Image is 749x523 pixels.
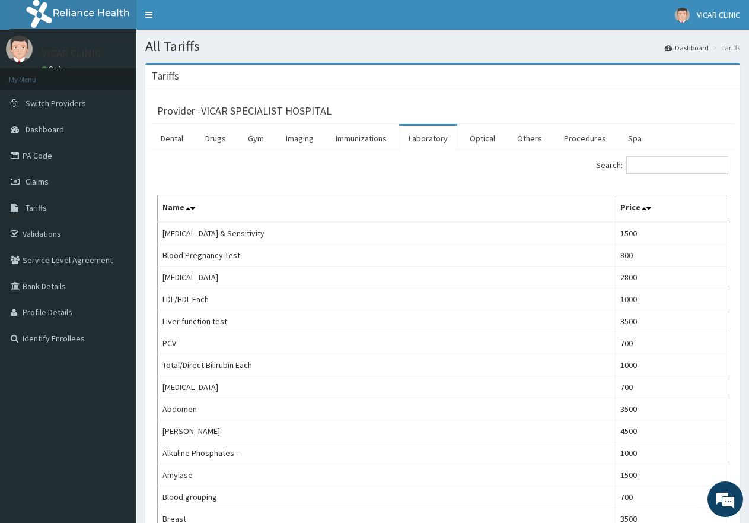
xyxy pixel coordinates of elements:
[276,126,323,151] a: Imaging
[697,9,740,20] span: VICAR CLINIC
[158,332,616,354] td: PCV
[615,222,728,245] td: 1500
[158,464,616,486] td: Amylase
[158,222,616,245] td: [MEDICAL_DATA] & Sensitivity
[158,420,616,442] td: [PERSON_NAME]
[615,442,728,464] td: 1000
[151,71,179,81] h3: Tariffs
[460,126,505,151] a: Optical
[615,398,728,420] td: 3500
[615,486,728,508] td: 700
[158,442,616,464] td: Alkaline Phosphates -
[508,126,552,151] a: Others
[26,98,86,109] span: Switch Providers
[158,289,616,310] td: LDL/HDL Each
[158,376,616,398] td: [MEDICAL_DATA]
[42,65,70,73] a: Online
[626,156,728,174] input: Search:
[615,245,728,267] td: 800
[710,43,740,53] li: Tariffs
[554,126,616,151] a: Procedures
[615,376,728,398] td: 700
[615,464,728,486] td: 1500
[665,43,709,53] a: Dashboard
[6,36,33,62] img: User Image
[157,106,332,116] h3: Provider - VICAR SPECIALIST HOSPITAL
[158,245,616,267] td: Blood Pregnancy Test
[196,126,235,151] a: Drugs
[158,195,616,223] th: Name
[158,354,616,376] td: Total/Direct Bilirubin Each
[619,126,651,151] a: Spa
[326,126,396,151] a: Immunizations
[42,48,101,59] p: VICAR CLINIC
[615,310,728,332] td: 3500
[615,195,728,223] th: Price
[615,354,728,376] td: 1000
[596,156,728,174] label: Search:
[151,126,193,151] a: Dental
[26,124,64,135] span: Dashboard
[158,398,616,420] td: Abdomen
[615,332,728,354] td: 700
[158,310,616,332] td: Liver function test
[615,420,728,442] td: 4500
[26,176,49,187] span: Claims
[615,267,728,289] td: 2800
[238,126,273,151] a: Gym
[399,126,457,151] a: Laboratory
[158,267,616,289] td: [MEDICAL_DATA]
[26,202,47,213] span: Tariffs
[615,289,728,310] td: 1000
[158,486,616,508] td: Blood grouping
[675,8,690,23] img: User Image
[145,39,740,54] h1: All Tariffs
